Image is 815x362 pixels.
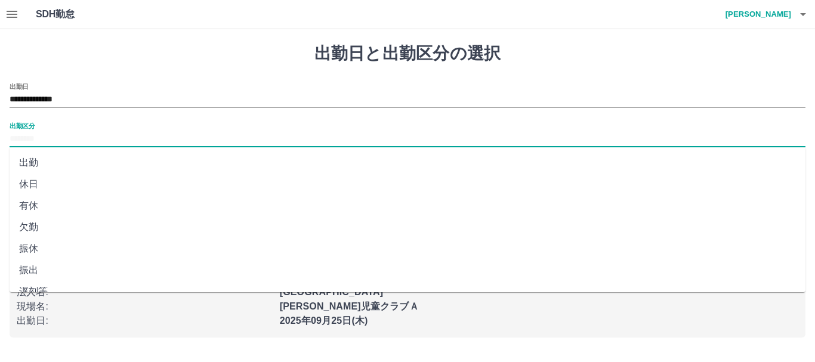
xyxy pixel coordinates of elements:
[280,315,368,326] b: 2025年09月25日(木)
[10,195,805,216] li: 有休
[10,174,805,195] li: 休日
[10,238,805,259] li: 振休
[10,44,805,64] h1: 出勤日と出勤区分の選択
[10,152,805,174] li: 出勤
[17,299,273,314] p: 現場名 :
[10,121,35,130] label: 出勤区分
[10,281,805,302] li: 遅刻等
[10,259,805,281] li: 振出
[10,216,805,238] li: 欠勤
[280,301,419,311] b: [PERSON_NAME]児童クラブＡ
[10,82,29,91] label: 出勤日
[17,314,273,328] p: 出勤日 :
